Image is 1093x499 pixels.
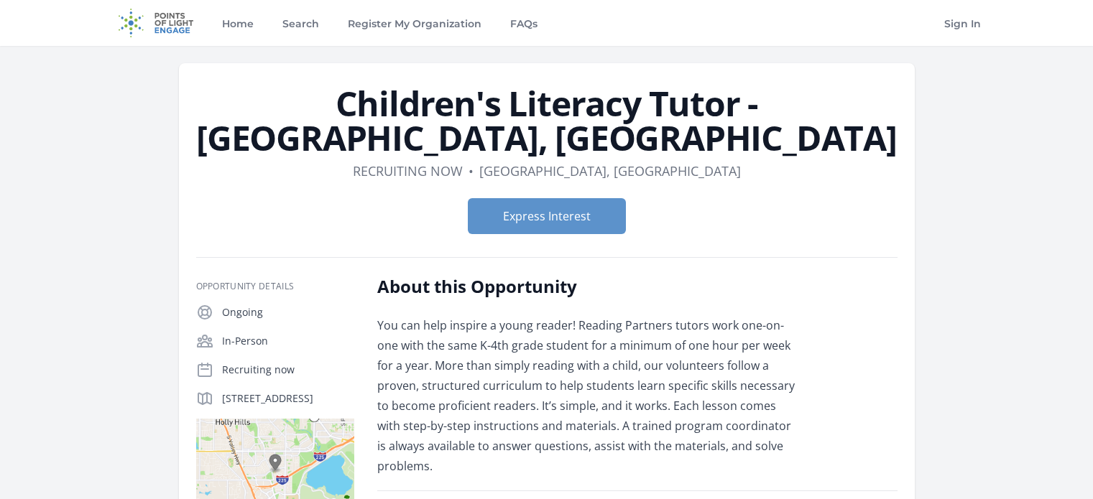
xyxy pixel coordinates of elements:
[468,198,626,234] button: Express Interest
[377,275,798,298] h2: About this Opportunity
[196,281,354,292] h3: Opportunity Details
[222,334,354,348] p: In-Person
[377,315,798,476] p: You can help inspire a young reader! Reading Partners tutors work one-on-one with the same K-4th ...
[222,363,354,377] p: Recruiting now
[222,305,354,320] p: Ongoing
[222,391,354,406] p: [STREET_ADDRESS]
[353,161,463,181] dd: Recruiting now
[469,161,474,181] div: •
[479,161,741,181] dd: [GEOGRAPHIC_DATA], [GEOGRAPHIC_DATA]
[196,86,898,155] h1: Children's Literacy Tutor - [GEOGRAPHIC_DATA], [GEOGRAPHIC_DATA]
